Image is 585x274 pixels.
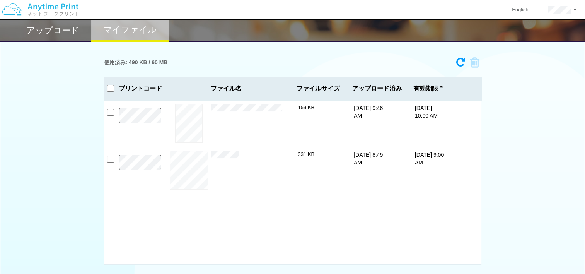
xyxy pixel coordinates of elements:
[103,25,157,34] h2: マイファイル
[415,104,444,120] p: [DATE] 10:00 AM
[298,104,315,110] span: 159 KB
[415,151,444,166] p: [DATE] 9:00 AM
[352,85,402,92] span: アップロード済み
[113,85,167,92] h3: プリントコード
[211,85,293,92] span: ファイル名
[298,151,315,157] span: 331 KB
[297,85,341,92] span: ファイルサイズ
[354,104,383,120] p: [DATE] 9:46 AM
[26,26,79,35] h2: アップロード
[354,151,383,166] p: [DATE] 8:49 AM
[104,60,168,65] h3: 使用済み: 490 KB / 60 MB
[413,85,443,92] span: 有効期限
